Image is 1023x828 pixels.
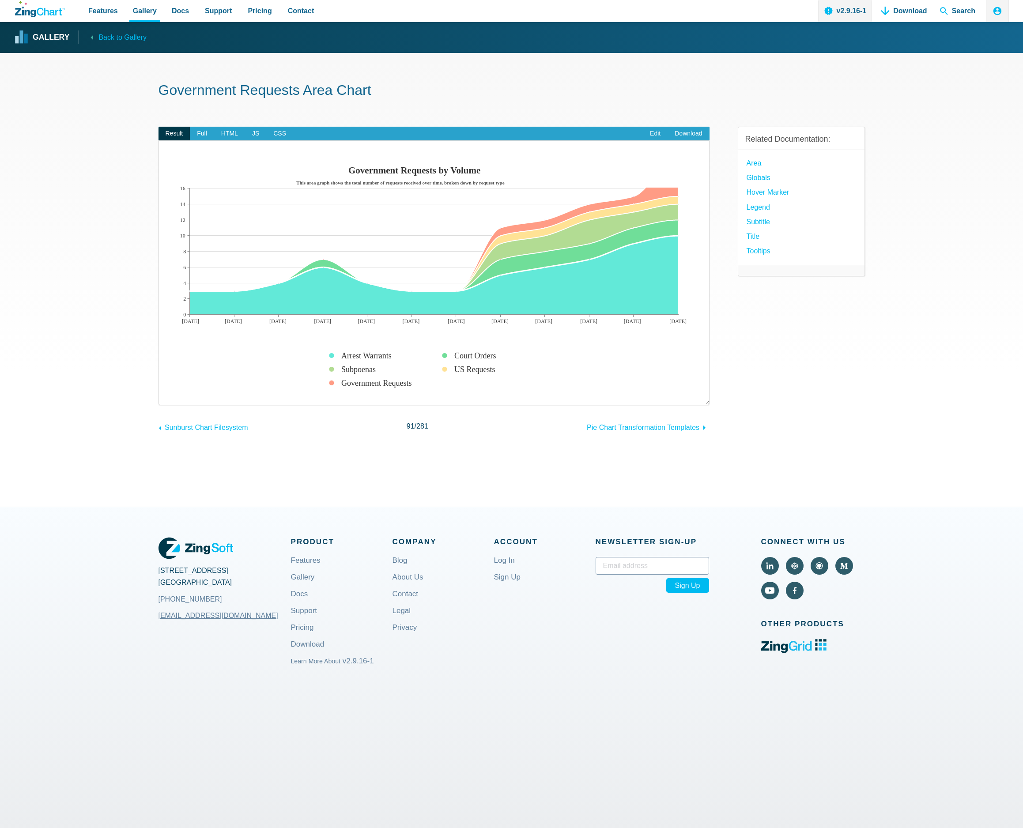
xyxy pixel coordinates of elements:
span: JS [245,127,266,141]
a: Blog [393,557,408,578]
span: / [407,420,428,432]
span: 281 [416,422,428,430]
a: Back to Gallery [78,30,146,43]
a: Visit ZingChart on GitHub (external). [811,557,828,575]
a: Download [291,641,325,662]
span: Product [291,535,393,548]
span: 91 [407,422,415,430]
span: Gallery [133,5,157,17]
span: Sunburst Chart Filesystem [165,424,248,431]
a: title [747,230,760,242]
a: Visit ZingChart on LinkedIn (external). [761,557,779,575]
span: Company [393,535,494,548]
a: Contact [393,591,419,612]
a: ZingGrid logo. Click to visit the ZingGrid site (external). [761,647,827,655]
strong: Gallery [33,34,69,41]
a: ZingSoft Logo. Click to visit the ZingSoft site (external). [159,535,233,561]
a: Pie Chart Transformation Templates [587,419,709,433]
span: Pricing [248,5,272,17]
h1: Government Requests Area Chart [159,81,865,101]
div: ​ [159,140,710,405]
a: Tooltips [747,245,770,257]
a: Gallery [15,31,69,44]
a: Docs [291,591,308,612]
span: Connect With Us [761,535,865,548]
a: Gallery [291,574,315,595]
span: Full [190,127,214,141]
a: Features [291,557,321,578]
a: Pricing [291,624,314,645]
span: Account [494,535,596,548]
a: subtitle [747,216,770,228]
address: [STREET_ADDRESS] [GEOGRAPHIC_DATA] [159,565,291,610]
span: Other Products [761,617,865,630]
h3: Related Documentation: [745,134,857,144]
a: Sunburst Chart Filesystem [159,419,248,433]
a: [EMAIL_ADDRESS][DOMAIN_NAME] [159,605,278,626]
a: ZingChart Logo. Click to return to the homepage [15,1,65,17]
span: Newsletter Sign‑up [596,535,709,548]
span: Pie Chart Transformation Templates [587,424,699,431]
a: Log In [494,557,515,578]
a: Visit ZingChart on CodePen (external). [786,557,804,575]
a: Download [668,127,709,141]
span: Back to Gallery [98,31,146,43]
span: Contact [288,5,314,17]
span: HTML [214,127,245,141]
a: Visit ZingChart on YouTube (external). [761,582,779,599]
span: v2.9.16-1 [343,657,374,665]
a: globals [747,172,770,184]
a: Support [291,607,317,629]
a: [PHONE_NUMBER] [159,589,291,610]
a: Privacy [393,624,417,645]
a: Legal [393,607,411,629]
input: Email address [596,557,709,575]
a: About Us [393,574,423,595]
a: Sign Up [494,574,521,595]
a: Visit ZingChart on Facebook (external). [786,582,804,599]
span: Features [88,5,118,17]
a: Edit [643,127,668,141]
span: Result [159,127,190,141]
a: Learn More About v2.9.16-1 [291,658,374,679]
a: Hover Marker [747,186,789,198]
span: Support [205,5,232,17]
span: Docs [172,5,189,17]
small: Learn More About [291,658,341,665]
a: Visit ZingChart on Medium (external). [835,557,853,575]
a: Area [747,157,762,169]
a: Legend [747,201,770,213]
span: Sign Up [666,578,709,593]
span: CSS [266,127,293,141]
